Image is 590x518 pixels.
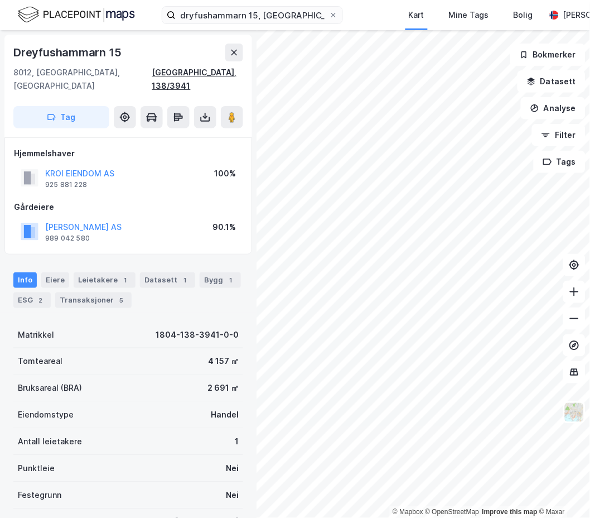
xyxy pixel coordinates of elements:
button: Tag [13,106,109,128]
div: 1 [235,435,239,449]
div: 1804-138-3941-0-0 [156,328,239,342]
div: Leietakere [74,272,136,288]
a: Improve this map [482,509,538,516]
button: Analyse [521,97,586,119]
a: Mapbox [393,509,423,516]
button: Datasett [518,70,586,93]
div: Info [13,272,37,288]
div: 1 [180,275,191,286]
div: Matrikkel [18,328,54,342]
input: Søk på adresse, matrikkel, gårdeiere, leietakere eller personer [176,7,329,23]
button: Bokmerker [510,44,586,66]
div: 1 [120,275,131,286]
div: 4 157 ㎡ [208,355,239,368]
button: Filter [532,124,586,146]
img: Z [564,402,585,423]
div: Datasett [140,272,195,288]
div: ESG [13,292,51,308]
div: Transaksjoner [55,292,132,308]
div: Nei [226,462,239,476]
div: Bygg [200,272,241,288]
div: Tomteareal [18,355,62,368]
div: Kart [409,8,424,22]
img: logo.f888ab2527a4732fd821a326f86c7f29.svg [18,5,135,25]
div: 90.1% [212,220,236,234]
iframe: Chat Widget [534,464,590,518]
div: Hjemmelshaver [14,147,243,160]
div: Mine Tags [449,8,489,22]
div: Eiere [41,272,69,288]
div: 925 881 228 [45,180,87,189]
div: Bolig [514,8,533,22]
div: [GEOGRAPHIC_DATA], 138/3941 [152,66,243,93]
div: Eiendomstype [18,409,74,422]
div: 2 691 ㎡ [207,382,239,395]
div: Handel [211,409,239,422]
div: 100% [214,167,236,180]
div: 2 [35,295,46,306]
div: Punktleie [18,462,55,476]
div: Antall leietakere [18,435,82,449]
div: Gårdeiere [14,200,243,214]
div: Kontrollprogram for chat [534,464,590,518]
div: 8012, [GEOGRAPHIC_DATA], [GEOGRAPHIC_DATA] [13,66,152,93]
div: Nei [226,489,239,502]
div: Festegrunn [18,489,61,502]
div: 989 042 580 [45,234,90,243]
a: OpenStreetMap [425,509,480,516]
button: Tags [534,151,586,173]
div: Bruksareal (BRA) [18,382,82,395]
div: 5 [116,295,127,306]
div: 1 [225,275,236,286]
div: Dreyfushammarn 15 [13,44,124,61]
